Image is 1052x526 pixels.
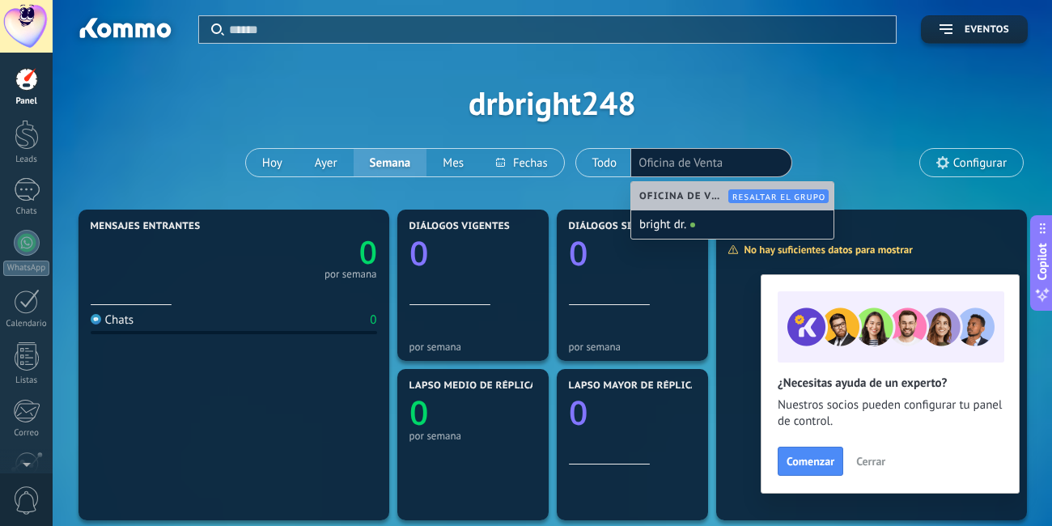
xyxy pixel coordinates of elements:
[325,270,377,278] div: por semana
[849,449,893,473] button: Cerrar
[3,206,50,217] div: Chats
[569,380,698,392] span: Lapso mayor de réplica
[778,397,1003,430] span: Nuestros socios pueden configurar tu panel de control.
[91,312,134,328] div: Chats
[631,210,834,239] div: bright dr.
[569,231,588,276] text: 0
[3,96,50,107] div: Panel
[778,375,1003,391] h2: ¿Necesitas ayuda de un experto?
[246,149,299,176] button: Hoy
[91,221,201,232] span: Mensajes entrantes
[91,314,101,325] img: Chats
[965,24,1009,36] span: Eventos
[727,243,924,257] div: No hay suficientes datos para mostrar
[409,221,511,232] span: Diálogos vigentes
[354,149,427,176] button: Semana
[426,149,480,176] button: Mes
[633,149,755,176] button: Elija un usuarioOficina de Venta
[921,15,1028,44] button: Eventos
[953,156,1007,170] span: Configurar
[3,261,49,276] div: WhatsApp
[299,149,354,176] button: Ayer
[3,428,50,439] div: Correo
[409,380,537,392] span: Lapso medio de réplica
[480,149,563,176] button: Fechas
[370,312,376,328] div: 0
[3,155,50,165] div: Leads
[569,390,588,435] text: 0
[856,456,885,467] span: Cerrar
[569,341,696,353] div: por semana
[576,149,634,176] button: Todo
[569,221,683,232] span: Diálogos sin réplica
[409,430,537,442] div: por semana
[358,231,376,274] text: 0
[639,190,732,202] span: Oficina de Venta
[1034,244,1050,281] span: Copilot
[409,390,428,435] text: 0
[234,231,377,274] a: 0
[778,447,843,476] button: Comenzar
[409,231,428,276] text: 0
[3,375,50,386] div: Listas
[409,341,537,353] div: por semana
[787,456,834,467] span: Comenzar
[732,192,825,202] span: Resaltar el grupo
[3,319,50,329] div: Calendario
